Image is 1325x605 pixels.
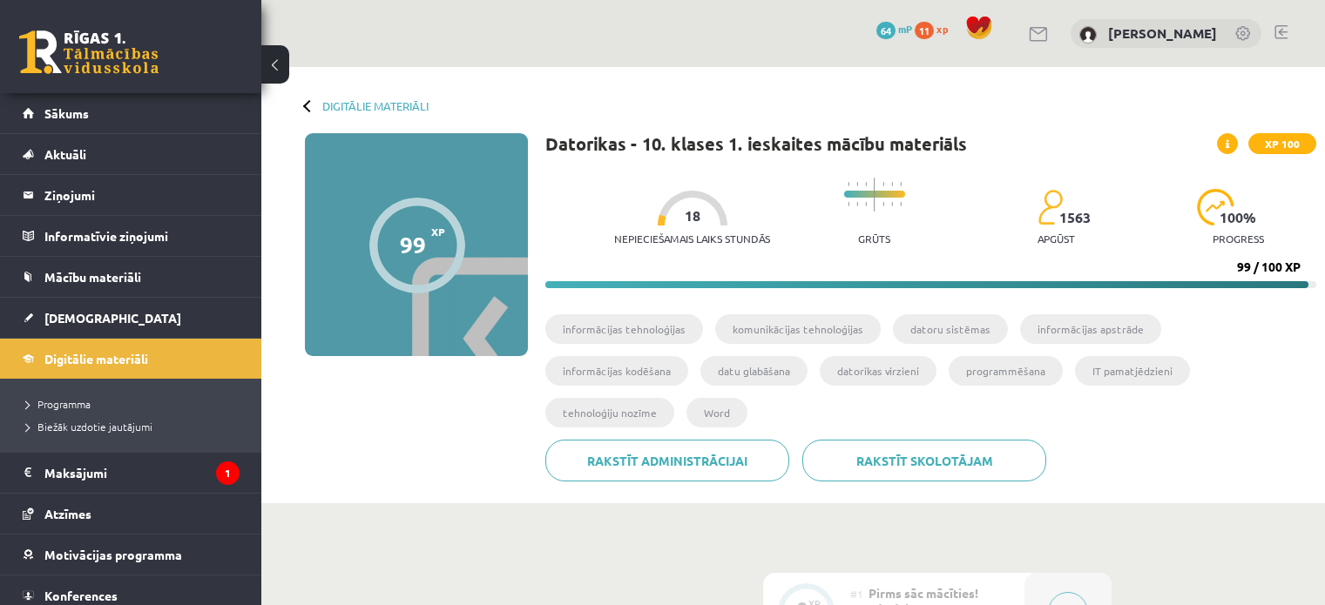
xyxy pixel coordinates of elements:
a: Sākums [23,93,240,133]
li: informācijas tehnoloģijas [545,314,703,344]
span: [DEMOGRAPHIC_DATA] [44,310,181,326]
legend: Ziņojumi [44,175,240,215]
span: XP [431,225,445,238]
a: Informatīvie ziņojumi [23,216,240,256]
a: [PERSON_NAME] [1108,24,1217,42]
span: mP [898,22,912,36]
a: 11 xp [915,22,957,36]
div: 99 [400,232,426,258]
i: 1 [216,461,240,485]
img: icon-short-line-57e1e144782c952c97e751825c79c345078a6d821885a25fce030b3d8c18986b.svg [882,202,884,206]
span: Aktuāli [44,146,86,162]
span: 18 [685,208,700,224]
a: Mācību materiāli [23,257,240,297]
span: Motivācijas programma [44,547,182,562]
img: students-c634bb4e5e11cddfef0936a35e636f08e4e9abd3cc4e673bd6f9a4125e45ecb1.svg [1038,189,1063,225]
img: icon-short-line-57e1e144782c952c97e751825c79c345078a6d821885a25fce030b3d8c18986b.svg [856,202,858,206]
a: Digitālie materiāli [322,99,429,112]
img: icon-short-line-57e1e144782c952c97e751825c79c345078a6d821885a25fce030b3d8c18986b.svg [865,202,867,206]
li: Word [686,398,747,427]
img: icon-short-line-57e1e144782c952c97e751825c79c345078a6d821885a25fce030b3d8c18986b.svg [856,182,858,186]
span: Programma [26,397,91,411]
a: Maksājumi1 [23,453,240,493]
p: Grūts [858,232,890,245]
li: datu glabāšana [700,356,808,386]
span: #1 [850,587,863,601]
a: Digitālie materiāli [23,339,240,379]
a: Rakstīt skolotājam [802,440,1046,481]
li: datorikas virzieni [820,356,936,386]
li: informācijas apstrāde [1020,314,1161,344]
h1: Datorikas - 10. klases 1. ieskaites mācību materiāls [545,133,967,154]
a: Rakstīt administrācijai [545,440,789,481]
a: Aktuāli [23,134,240,174]
img: icon-short-line-57e1e144782c952c97e751825c79c345078a6d821885a25fce030b3d8c18986b.svg [848,182,849,186]
a: 64 mP [876,22,912,36]
span: Atzīmes [44,506,91,521]
img: icon-short-line-57e1e144782c952c97e751825c79c345078a6d821885a25fce030b3d8c18986b.svg [891,202,893,206]
li: datoru sistēmas [893,314,1008,344]
li: tehnoloģiju nozīme [545,398,674,427]
li: informācijas kodēšana [545,356,688,386]
img: icon-short-line-57e1e144782c952c97e751825c79c345078a6d821885a25fce030b3d8c18986b.svg [900,202,902,206]
img: Edgars Ivanovs [1079,26,1097,44]
a: Atzīmes [23,494,240,534]
span: 11 [915,22,934,39]
img: icon-short-line-57e1e144782c952c97e751825c79c345078a6d821885a25fce030b3d8c18986b.svg [891,182,893,186]
img: icon-short-line-57e1e144782c952c97e751825c79c345078a6d821885a25fce030b3d8c18986b.svg [882,182,884,186]
img: icon-long-line-d9ea69661e0d244f92f715978eff75569469978d946b2353a9bb055b3ed8787d.svg [874,178,875,212]
a: Biežāk uzdotie jautājumi [26,419,244,434]
legend: Maksājumi [44,453,240,493]
span: XP 100 [1248,133,1316,154]
a: Rīgas 1. Tālmācības vidusskola [19,30,159,74]
span: Digitālie materiāli [44,351,148,366]
span: Konferences [44,588,118,603]
a: Motivācijas programma [23,534,240,575]
a: [DEMOGRAPHIC_DATA] [23,298,240,338]
li: programmēšana [949,356,1063,386]
img: icon-short-line-57e1e144782c952c97e751825c79c345078a6d821885a25fce030b3d8c18986b.svg [900,182,902,186]
span: 64 [876,22,896,39]
img: icon-short-line-57e1e144782c952c97e751825c79c345078a6d821885a25fce030b3d8c18986b.svg [865,182,867,186]
p: Nepieciešamais laiks stundās [614,232,770,245]
a: Programma [26,396,244,412]
span: 100 % [1220,210,1257,225]
li: IT pamatjēdzieni [1075,356,1190,386]
a: Ziņojumi [23,175,240,215]
img: icon-progress-161ccf0a02000e728c5f80fcf4c31c7af3da0e1684b2b1d7c360e028c24a22f1.svg [1197,189,1234,225]
span: Sākums [44,105,89,121]
span: xp [936,22,948,36]
legend: Informatīvie ziņojumi [44,216,240,256]
li: komunikācijas tehnoloģijas [715,314,881,344]
span: 1563 [1059,210,1091,225]
p: progress [1213,232,1264,245]
span: Biežāk uzdotie jautājumi [26,420,152,434]
p: apgūst [1038,232,1075,245]
span: Mācību materiāli [44,269,141,285]
img: icon-short-line-57e1e144782c952c97e751825c79c345078a6d821885a25fce030b3d8c18986b.svg [848,202,849,206]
